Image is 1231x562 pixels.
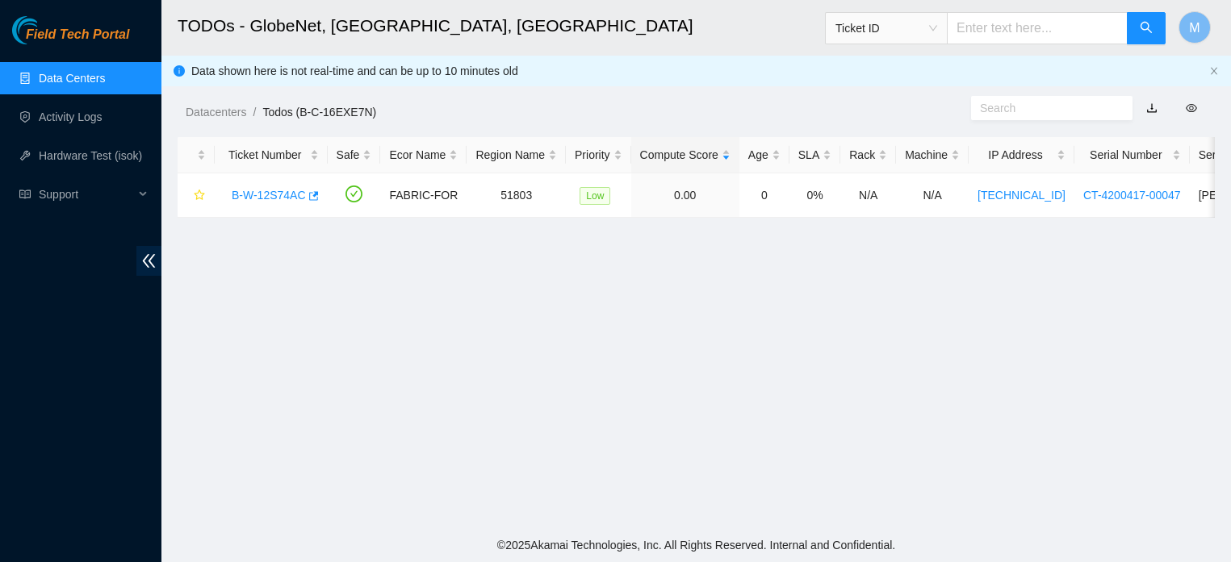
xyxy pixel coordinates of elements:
span: star [194,189,205,202]
span: Ticket ID [835,16,937,40]
span: Low [580,187,610,205]
a: Activity Logs [39,110,103,123]
span: close [1209,66,1219,76]
input: Enter text here... [947,12,1128,44]
span: Support [39,178,134,210]
a: B-W-12S74AC [232,189,306,202]
td: 0% [789,173,840,218]
td: FABRIC-FOR [380,173,467,218]
a: Todos (B-C-16EXE7N) [262,106,376,119]
a: Akamai TechnologiesField Tech Portal [12,29,129,50]
span: / [253,106,256,119]
img: Akamai Technologies [12,16,82,44]
td: N/A [896,173,969,218]
td: 0 [739,173,789,218]
a: [TECHNICAL_ID] [978,189,1066,202]
span: eye [1186,102,1197,114]
a: CT-4200417-00047 [1083,189,1181,202]
span: double-left [136,246,161,276]
button: search [1127,12,1166,44]
span: read [19,189,31,200]
td: 51803 [467,173,566,218]
button: M [1179,11,1211,44]
footer: © 2025 Akamai Technologies, Inc. All Rights Reserved. Internal and Confidential. [161,528,1231,562]
a: Data Centers [39,72,105,85]
span: M [1189,18,1200,38]
button: close [1209,66,1219,77]
td: 0.00 [631,173,739,218]
a: download [1146,102,1158,114]
span: Field Tech Portal [26,27,129,43]
span: search [1140,21,1153,36]
a: Hardware Test (isok) [39,149,142,162]
button: star [186,182,206,208]
span: check-circle [345,185,362,202]
a: Datacenters [186,106,246,119]
button: download [1134,95,1170,121]
td: N/A [840,173,896,218]
input: Search [980,99,1111,117]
